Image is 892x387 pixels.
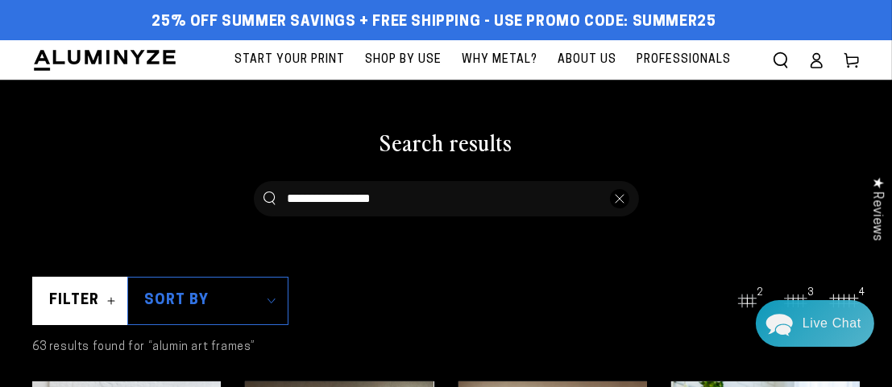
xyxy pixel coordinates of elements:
summary: Filter [32,277,128,325]
a: Why Metal? [454,40,546,80]
a: About Us [550,40,624,80]
summary: Search our site [763,43,799,78]
button: Search our site [263,191,276,205]
span: Professionals [637,50,731,70]
span: Shop By Use [365,50,442,70]
div: Click to open Judge.me floating reviews tab [861,164,892,253]
span: Why Metal? [462,50,537,70]
img: Aluminyze [32,48,177,72]
p: 63 results found for “alumin art frames” [32,337,255,357]
button: 2 [731,285,763,317]
a: Shop By Use [357,40,450,80]
span: 25% off Summer Savings + Free Shipping - Use Promo Code: SUMMER25 [152,14,716,31]
span: Filter [49,291,99,310]
button: Close [610,189,629,208]
a: Start Your Print [226,40,353,80]
span: Start Your Print [234,50,345,70]
summary: Sort by [127,277,288,325]
a: Professionals [629,40,739,80]
div: Chat widget toggle [756,300,874,347]
span: About Us [558,50,616,70]
div: Contact Us Directly [803,300,861,347]
h1: Search results [32,127,860,156]
button: 3 [779,285,811,317]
